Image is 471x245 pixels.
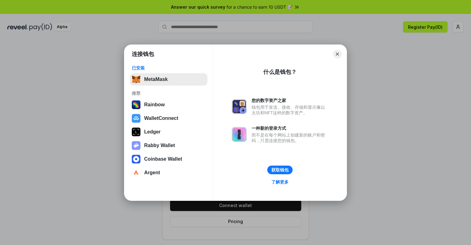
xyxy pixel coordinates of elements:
img: svg+xml,%3Csvg%20fill%3D%22none%22%20height%3D%2233%22%20viewBox%3D%220%200%2035%2033%22%20width%... [132,75,140,84]
div: MetaMask [144,77,168,82]
div: Ledger [144,129,160,135]
button: 获取钱包 [267,166,293,174]
div: 而不是在每个网站上创建新的账户和密码，只需连接您的钱包。 [252,132,328,143]
button: WalletConnect [130,112,207,125]
button: Argent [130,167,207,179]
button: Coinbase Wallet [130,153,207,165]
button: Rainbow [130,99,207,111]
div: 已安装 [132,65,206,71]
h1: 连接钱包 [132,50,154,58]
div: Rabby Wallet [144,143,175,148]
button: MetaMask [130,73,207,86]
div: 推荐 [132,91,206,96]
div: Argent [144,170,160,175]
div: 获取钱包 [271,167,289,173]
button: Rabby Wallet [130,139,207,152]
div: 您的数字资产之家 [252,98,328,103]
button: Close [333,50,342,58]
div: 什么是钱包？ [263,68,297,76]
div: WalletConnect [144,116,178,121]
div: 了解更多 [271,179,289,185]
img: svg+xml,%3Csvg%20width%3D%2228%22%20height%3D%2228%22%20viewBox%3D%220%200%2028%2028%22%20fill%3D... [132,155,140,163]
div: 一种新的登录方式 [252,125,328,131]
img: svg+xml,%3Csvg%20width%3D%2228%22%20height%3D%2228%22%20viewBox%3D%220%200%2028%2028%22%20fill%3D... [132,168,140,177]
button: Ledger [130,126,207,138]
div: 钱包用于发送、接收、存储和显示像以太坊和NFT这样的数字资产。 [252,104,328,116]
img: svg+xml,%3Csvg%20xmlns%3D%22http%3A%2F%2Fwww.w3.org%2F2000%2Fsvg%22%20fill%3D%22none%22%20viewBox... [232,99,247,114]
a: 了解更多 [268,178,292,186]
img: svg+xml,%3Csvg%20width%3D%2228%22%20height%3D%2228%22%20viewBox%3D%220%200%2028%2028%22%20fill%3D... [132,114,140,123]
div: Coinbase Wallet [144,156,182,162]
img: svg+xml,%3Csvg%20width%3D%22120%22%20height%3D%22120%22%20viewBox%3D%220%200%20120%20120%22%20fil... [132,100,140,109]
img: svg+xml,%3Csvg%20xmlns%3D%22http%3A%2F%2Fwww.w3.org%2F2000%2Fsvg%22%20width%3D%2228%22%20height%3... [132,128,140,136]
img: svg+xml,%3Csvg%20xmlns%3D%22http%3A%2F%2Fwww.w3.org%2F2000%2Fsvg%22%20fill%3D%22none%22%20viewBox... [132,141,140,150]
div: Rainbow [144,102,165,108]
img: svg+xml,%3Csvg%20xmlns%3D%22http%3A%2F%2Fwww.w3.org%2F2000%2Fsvg%22%20fill%3D%22none%22%20viewBox... [232,127,247,142]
